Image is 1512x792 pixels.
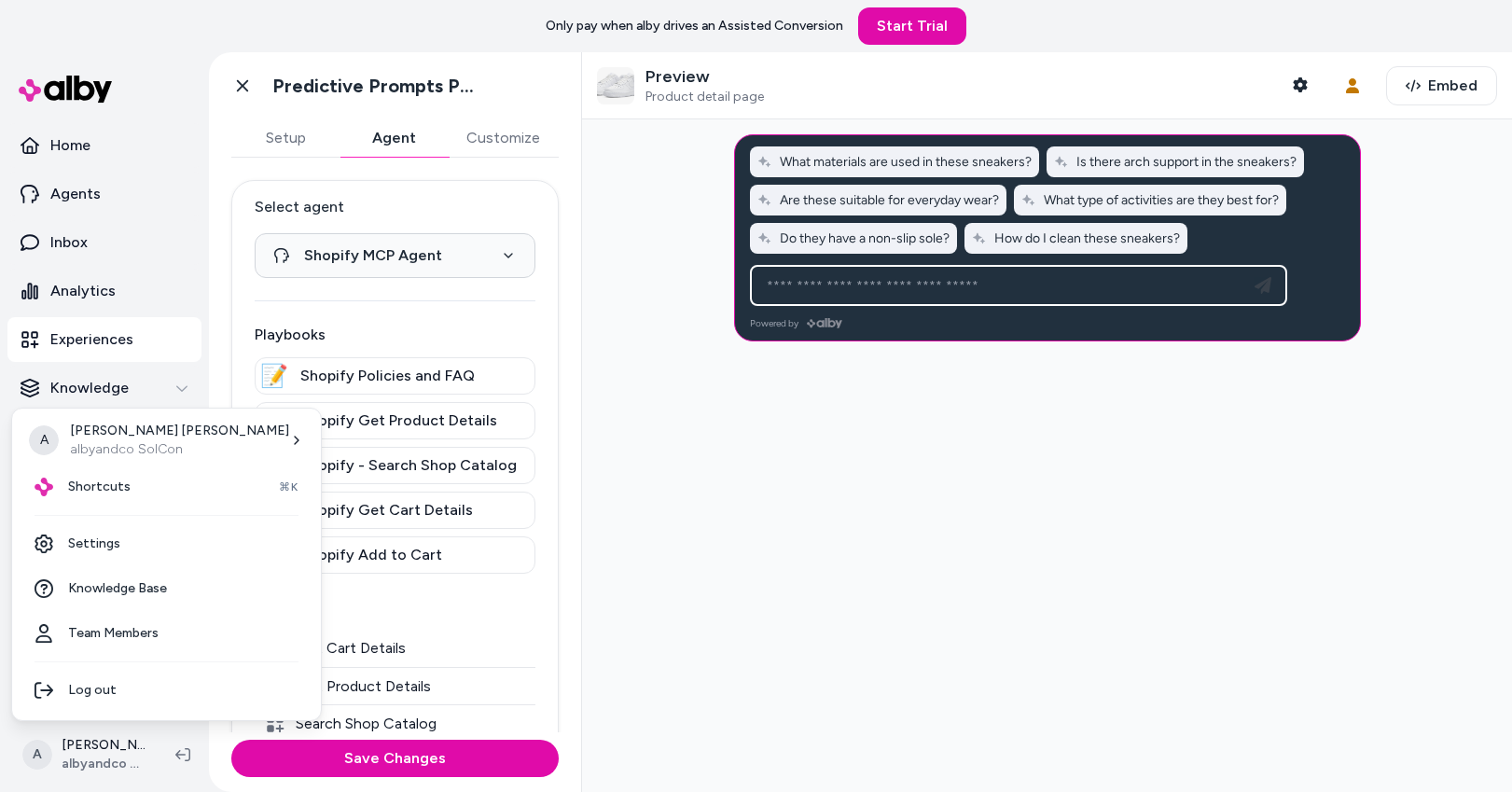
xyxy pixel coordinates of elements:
img: alby Logo [35,478,53,496]
span: Shortcuts [68,478,131,496]
p: albyandco SolCon [70,440,289,459]
p: [PERSON_NAME] [PERSON_NAME] [70,422,289,440]
span: Knowledge Base [68,579,167,598]
a: Team Members [20,611,313,656]
span: A [29,425,59,455]
a: Settings [20,521,313,566]
div: Log out [20,668,313,713]
span: ⌘K [279,479,298,494]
